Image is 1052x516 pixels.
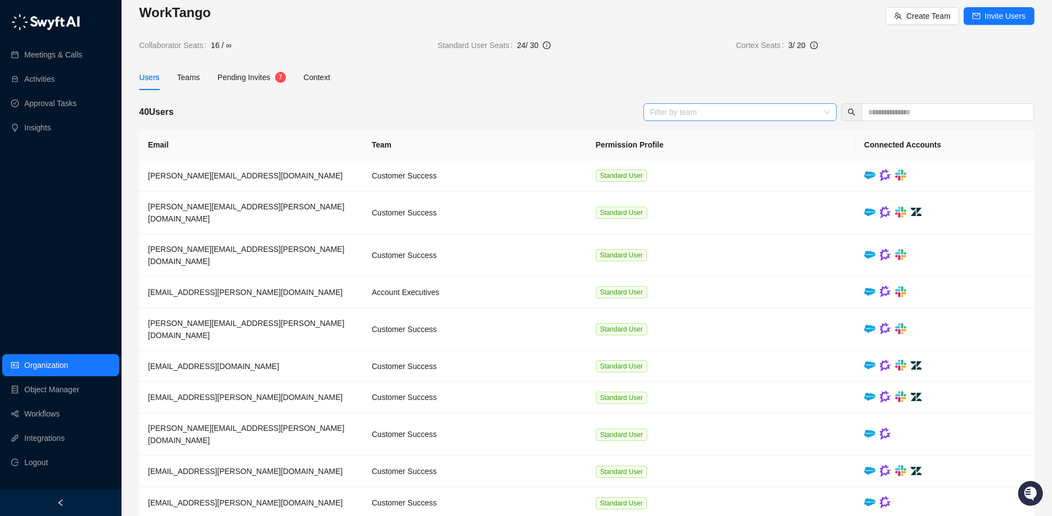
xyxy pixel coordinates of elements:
[188,103,201,117] button: Start new chat
[363,456,586,487] td: Customer Success
[50,213,59,222] div: 📶
[864,325,875,333] img: salesforce-ChMvK6Xa.png
[110,239,134,247] span: Pylon
[45,207,89,227] a: 📶Status
[880,496,891,508] img: gong-Dwh8HbPa.png
[139,106,173,119] h5: 40 Users
[148,202,345,223] span: [PERSON_NAME][EMAIL_ADDRESS][PERSON_NAME][DOMAIN_NAME]
[880,428,891,440] img: gong-Dwh8HbPa.png
[895,249,906,260] img: slack-Cn3INd-T.png
[11,44,201,62] p: Welcome 👋
[139,4,885,22] h3: WorkTango
[788,41,805,50] span: 3 / 20
[864,430,875,438] img: salesforce-ChMvK6Xa.png
[148,424,345,445] span: [PERSON_NAME][EMAIL_ADDRESS][PERSON_NAME][DOMAIN_NAME]
[895,391,906,402] img: slack-Cn3INd-T.png
[139,39,211,51] span: Collaborator Seats
[139,71,160,83] div: Users
[171,136,201,149] button: See all
[596,392,647,404] span: Standard User
[596,207,647,219] span: Standard User
[363,413,586,456] td: Customer Success
[517,41,538,50] span: 24 / 30
[177,71,200,83] div: Teams
[148,393,342,402] span: [EMAIL_ADDRESS][PERSON_NAME][DOMAIN_NAME]
[543,41,551,49] span: info-circle
[275,72,286,83] sup: 7
[880,391,891,403] img: gong-Dwh8HbPa.png
[7,207,45,227] a: 📚Docs
[880,286,891,298] img: gong-Dwh8HbPa.png
[736,39,789,51] span: Cortex Seats
[152,166,156,175] span: •
[810,41,818,49] span: info-circle
[906,10,950,22] span: Create Team
[1017,480,1046,509] iframe: Open customer support
[587,130,855,160] th: Permission Profile
[57,499,65,507] span: left
[895,465,906,476] img: slack-Cn3INd-T.png
[24,117,51,139] a: Insights
[148,319,345,340] span: [PERSON_NAME][EMAIL_ADDRESS][PERSON_NAME][DOMAIN_NAME]
[596,360,647,372] span: Standard User
[11,138,74,147] div: Past conversations
[911,467,922,475] img: zendesk-B8o0wP3W.png
[11,11,33,33] img: Swyft AI
[24,427,65,449] a: Integrations
[148,362,279,371] span: [EMAIL_ADDRESS][DOMAIN_NAME]
[864,467,875,475] img: salesforce-ChMvK6Xa.png
[78,238,134,247] a: Powered byPylon
[24,92,77,114] a: Approval Tasks
[864,361,875,369] img: salesforce-ChMvK6Xa.png
[894,12,902,20] span: team
[50,100,181,111] div: Start new chat
[596,497,647,509] span: Standard User
[880,465,891,477] img: gong-Dwh8HbPa.png
[148,288,342,297] span: [EMAIL_ADDRESS][PERSON_NAME][DOMAIN_NAME]
[24,44,82,66] a: Meetings & Calls
[880,249,891,261] img: gong-Dwh8HbPa.png
[24,403,60,425] a: Workflows
[23,100,43,120] img: 1758808586931-7ee84923-e986-4a6d-a11a-e38590ac693a
[61,212,85,223] span: Status
[139,130,363,160] th: Email
[363,351,586,382] td: Customer Success
[964,7,1034,25] button: Invite Users
[363,192,586,234] td: Customer Success
[363,277,586,308] td: Account Executives
[363,308,586,351] td: Customer Success
[24,68,55,90] a: Activities
[437,39,517,51] span: Standard User Seats
[880,169,891,181] img: gong-Dwh8HbPa.png
[304,71,330,83] div: Context
[363,382,586,413] td: Customer Success
[148,245,345,266] span: [PERSON_NAME][EMAIL_ADDRESS][PERSON_NAME][DOMAIN_NAME]
[596,323,647,335] span: Standard User
[880,360,891,372] img: gong-Dwh8HbPa.png
[864,251,875,259] img: salesforce-ChMvK6Xa.png
[11,459,19,466] span: logout
[855,130,1034,160] th: Connected Accounts
[158,166,181,175] span: [DATE]
[911,361,922,370] img: zendesk-B8o0wP3W.png
[864,393,875,401] img: salesforce-ChMvK6Xa.png
[911,393,922,401] img: zendesk-B8o0wP3W.png
[22,212,41,223] span: Docs
[895,286,906,297] img: slack-Cn3INd-T.png
[864,208,875,216] img: salesforce-ChMvK6Xa.png
[11,14,80,30] img: logo-05li4sbe.png
[864,288,875,296] img: salesforce-ChMvK6Xa.png
[596,249,647,261] span: Standard User
[911,208,922,216] img: zendesk-B8o0wP3W.png
[864,171,875,179] img: salesforce-ChMvK6Xa.png
[596,286,647,298] span: Standard User
[596,170,647,182] span: Standard User
[11,213,20,222] div: 📚
[864,498,875,506] img: salesforce-ChMvK6Xa.png
[363,130,586,160] th: Team
[24,451,48,473] span: Logout
[895,360,906,371] img: slack-Cn3INd-T.png
[24,354,68,376] a: Organization
[363,234,586,277] td: Customer Success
